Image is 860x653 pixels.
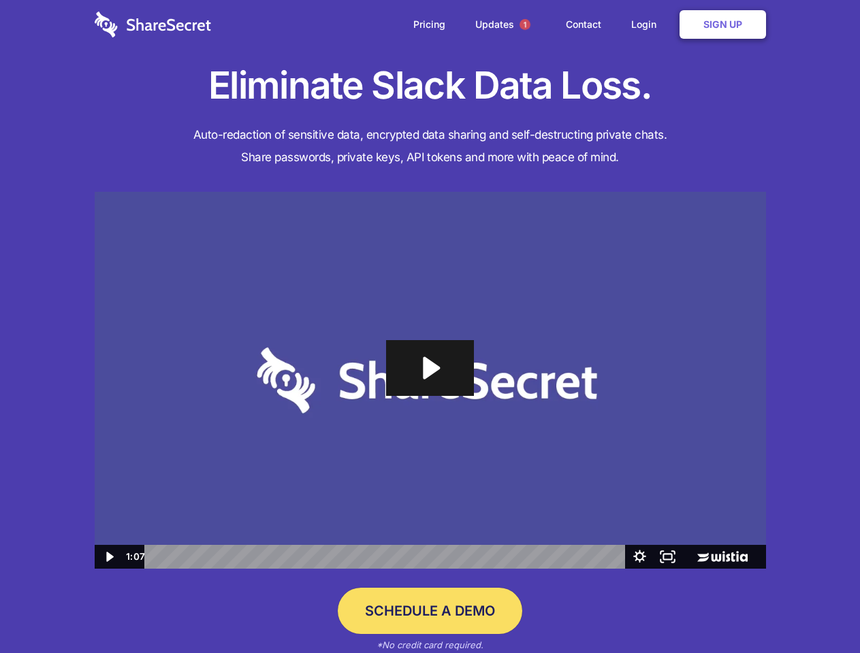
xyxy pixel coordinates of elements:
[386,340,473,396] button: Play Video: Sharesecret Slack Extension
[95,545,123,569] button: Play Video
[95,192,766,569] img: Sharesecret
[792,585,844,637] iframe: Drift Widget Chat Controller
[682,545,765,569] a: Wistia Logo -- Learn More
[626,545,654,569] button: Show settings menu
[552,3,615,46] a: Contact
[680,10,766,39] a: Sign Up
[338,588,522,634] a: Schedule a Demo
[520,19,530,30] span: 1
[654,545,682,569] button: Fullscreen
[95,124,766,169] h4: Auto-redaction of sensitive data, encrypted data sharing and self-destructing private chats. Shar...
[400,3,459,46] a: Pricing
[618,3,677,46] a: Login
[95,12,211,37] img: logo-wordmark-white-trans-d4663122ce5f474addd5e946df7df03e33cb6a1c49d2221995e7729f52c070b2.svg
[377,639,483,650] em: *No credit card required.
[95,61,766,110] h1: Eliminate Slack Data Loss.
[155,545,619,569] div: Playbar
